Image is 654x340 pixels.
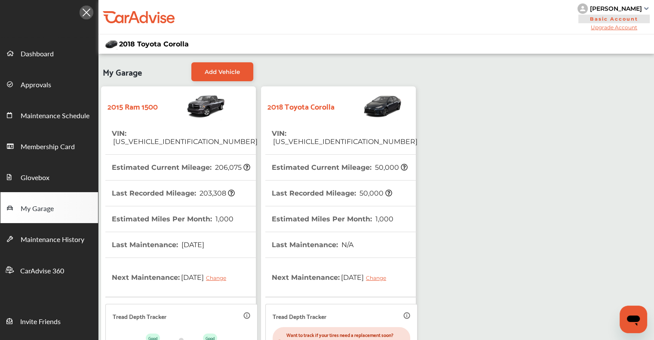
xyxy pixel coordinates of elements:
[198,189,235,197] span: 203,308
[20,266,64,277] span: CarAdvise 360
[267,99,335,113] strong: 2018 Toyota Corolla
[0,68,98,99] a: Approvals
[113,311,166,321] p: Tread Depth Tracker
[158,91,226,121] img: Vehicle
[103,62,142,81] span: My Garage
[112,155,250,180] th: Estimated Current Mileage :
[206,275,230,281] div: Change
[620,306,647,333] iframe: Button to launch messaging window
[112,121,258,154] th: VIN :
[112,232,204,257] th: Last Maintenance :
[205,68,240,75] span: Add Vehicle
[80,6,93,19] img: Icon.5fd9dcc7.svg
[0,223,98,254] a: Maintenance History
[112,206,233,232] th: Estimated Miles Per Month :
[366,275,390,281] div: Change
[358,189,392,197] span: 50,000
[340,266,393,288] span: [DATE]
[272,258,393,297] th: Next Maintenance :
[286,331,407,339] p: Want to track if your tires need a replacement soon?
[0,37,98,68] a: Dashboard
[272,181,392,206] th: Last Recorded Mileage :
[272,121,418,154] th: VIN :
[21,141,75,153] span: Membership Card
[21,80,51,91] span: Approvals
[105,39,118,49] img: mobile_12246_st0640_046.jpg
[0,192,98,223] a: My Garage
[119,40,189,48] span: 2018 Toyota Corolla
[112,138,258,146] span: [US_VEHICLE_IDENTIFICATION_NUMBER]
[0,130,98,161] a: Membership Card
[577,3,588,14] img: knH8PDtVvWoAbQRylUukY18CTiRevjo20fAtgn5MLBQj4uumYvk2MzTtcAIzfGAtb1XOLVMAvhLuqoNAbL4reqehy0jehNKdM...
[21,172,49,184] span: Glovebox
[0,99,98,130] a: Maintenance Schedule
[21,49,54,60] span: Dashboard
[21,203,54,214] span: My Garage
[590,5,642,12] div: [PERSON_NAME]
[180,241,204,249] span: [DATE]
[578,15,650,23] span: Basic Account
[335,91,402,121] img: Vehicle
[272,138,418,146] span: [US_VEHICLE_IDENTIFICATION_NUMBER]
[272,206,393,232] th: Estimated Miles Per Month :
[180,266,233,288] span: [DATE]
[374,215,393,223] span: 1,000
[214,215,233,223] span: 1,000
[112,181,235,206] th: Last Recorded Mileage :
[340,241,353,249] span: N/A
[273,311,326,321] p: Tread Depth Tracker
[112,258,233,297] th: Next Maintenance :
[272,232,353,257] th: Last Maintenance :
[21,110,89,122] span: Maintenance Schedule
[644,7,648,10] img: sCxJUJ+qAmfqhQGDUl18vwLg4ZYJ6CxN7XmbOMBAAAAAElFTkSuQmCC
[0,161,98,192] a: Glovebox
[577,24,651,31] span: Upgrade Account
[191,62,253,81] a: Add Vehicle
[21,234,84,245] span: Maintenance History
[107,99,158,113] strong: 2015 Ram 1500
[272,155,408,180] th: Estimated Current Mileage :
[20,316,61,328] span: Invite Friends
[214,163,250,172] span: 206,075
[374,163,408,172] span: 50,000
